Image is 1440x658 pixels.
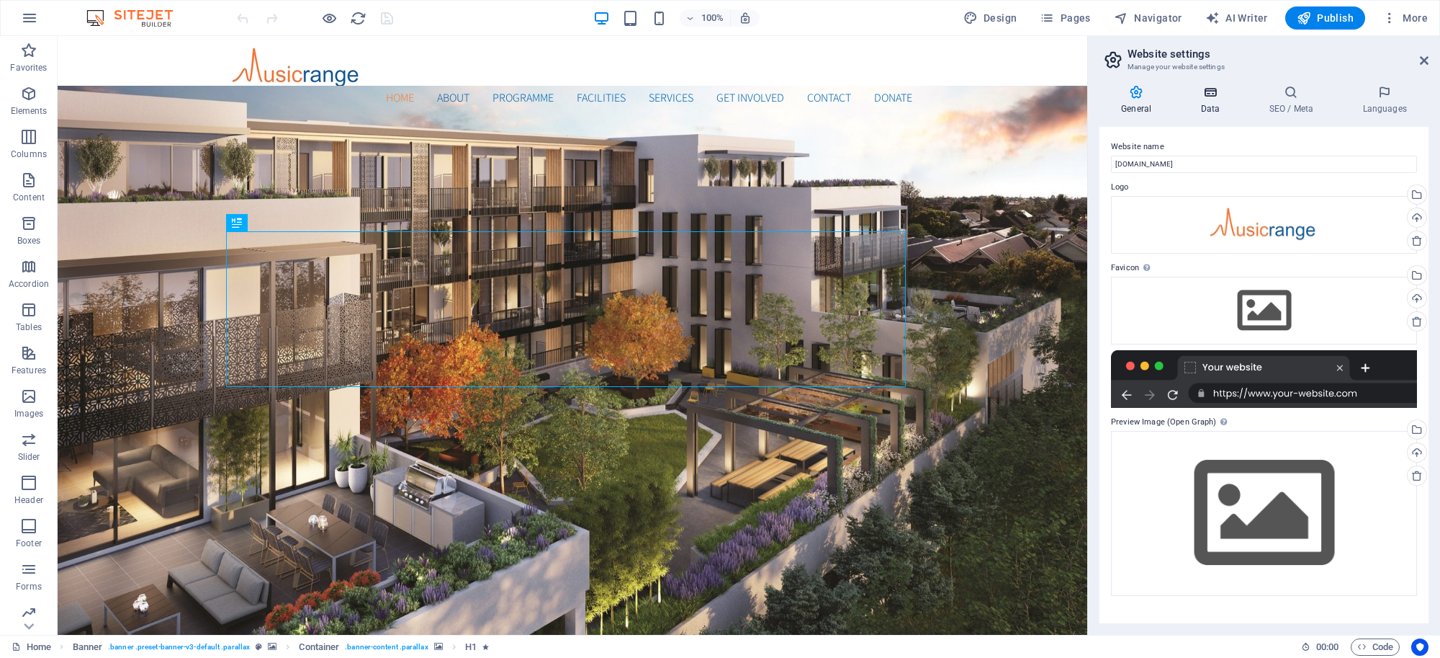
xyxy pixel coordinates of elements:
[1114,11,1182,25] span: Navigator
[1411,639,1428,656] button: Usercentrics
[320,9,338,27] button: Click here to leave preview mode and continue editing
[1111,414,1417,431] label: Preview Image (Open Graph)
[16,538,42,549] p: Footer
[1179,85,1247,115] h4: Data
[1316,639,1338,656] span: 00 00
[1341,85,1428,115] h4: Languages
[13,192,45,203] p: Content
[1108,6,1188,30] button: Navigator
[963,11,1017,25] span: Design
[1111,277,1417,344] div: Select files from the file manager, stock photos, or upload file(s)
[108,639,250,656] span: . banner .preset-banner-v3-default .parallax
[1377,6,1434,30] button: More
[434,643,443,651] i: This element contains a background
[9,278,49,290] p: Accordion
[1111,431,1417,596] div: Select files from the file manager, stock photos, or upload file(s)
[299,639,339,656] span: Click to select. Double-click to edit
[1357,639,1393,656] span: Code
[1382,11,1428,25] span: More
[1111,196,1417,254] div: musicrange_logo-bcfnSMimapzPnLzYzLajyg.jpg
[1111,156,1417,173] input: Name...
[1128,48,1428,61] h2: Website settings
[1099,85,1179,115] h4: General
[958,6,1023,30] div: Design (Ctrl+Alt+Y)
[14,494,43,506] p: Header
[739,12,752,25] i: On resize automatically adjust zoom level to fit chosen device.
[18,451,40,463] p: Slider
[465,639,477,656] span: Click to select. Double-click to edit
[349,9,366,27] button: reload
[10,62,47,74] p: Favorites
[958,6,1023,30] button: Design
[1285,6,1365,30] button: Publish
[14,408,44,419] p: Images
[1111,259,1417,277] label: Favicon
[701,9,724,27] h6: 100%
[1247,85,1341,115] h4: SEO / Meta
[1040,11,1090,25] span: Pages
[1297,11,1354,25] span: Publish
[1200,6,1274,30] button: AI Writer
[1205,11,1268,25] span: AI Writer
[1301,639,1339,656] h6: Session time
[350,10,366,27] i: Reload page
[16,581,42,592] p: Forms
[73,639,490,656] nav: breadcrumb
[83,9,191,27] img: Editor Logo
[256,643,262,651] i: This element is a customizable preset
[482,643,489,651] i: Element contains an animation
[12,365,46,376] p: Features
[11,105,48,117] p: Elements
[268,643,276,651] i: This element contains a background
[1128,61,1400,74] h3: Manage your website settings
[11,148,47,160] p: Columns
[17,235,41,246] p: Boxes
[73,639,103,656] span: Click to select. Double-click to edit
[1111,138,1417,156] label: Website name
[1111,179,1417,196] label: Logo
[1326,641,1328,652] span: :
[1034,6,1096,30] button: Pages
[345,639,428,656] span: . banner-content .parallax
[12,639,51,656] a: Click to cancel selection. Double-click to open Pages
[16,321,42,333] p: Tables
[680,9,731,27] button: 100%
[1351,639,1400,656] button: Code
